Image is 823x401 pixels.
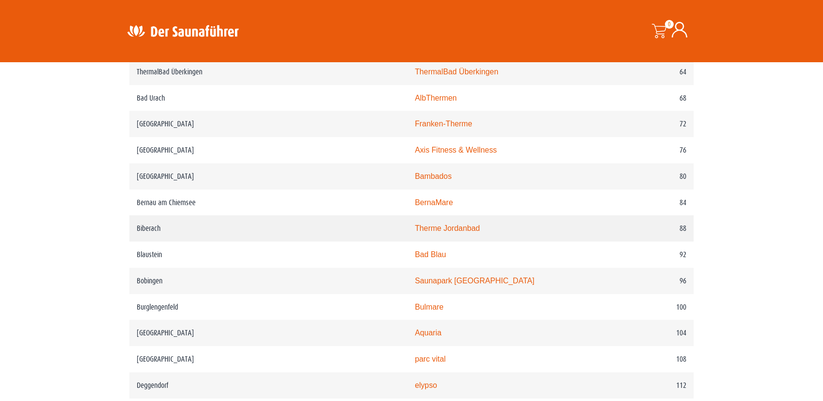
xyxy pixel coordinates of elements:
td: Blaustein [129,242,408,268]
td: 100 [605,294,694,320]
a: Franken-Therme [415,120,472,128]
td: 80 [605,163,694,190]
td: Biberach [129,215,408,242]
a: AlbThermen [415,94,457,102]
td: Bad Urach [129,85,408,111]
td: [GEOGRAPHIC_DATA] [129,137,408,163]
td: Burglengenfeld [129,294,408,320]
td: 68 [605,85,694,111]
td: [GEOGRAPHIC_DATA] [129,111,408,137]
td: 72 [605,111,694,137]
a: Saunapark [GEOGRAPHIC_DATA] [415,277,535,285]
a: BernaMare [415,198,453,207]
a: Bad Blau [415,250,446,259]
td: 64 [605,59,694,85]
a: elypso [415,381,437,389]
td: 88 [605,215,694,242]
td: [GEOGRAPHIC_DATA] [129,163,408,190]
td: Bernau am Chiemsee [129,190,408,216]
td: 84 [605,190,694,216]
a: Axis Fitness & Wellness [415,146,497,154]
a: Bulmare [415,303,444,311]
span: 0 [665,20,674,29]
td: 92 [605,242,694,268]
td: 104 [605,320,694,346]
td: 76 [605,137,694,163]
a: Aquaria [415,329,442,337]
td: [GEOGRAPHIC_DATA] [129,346,408,372]
td: ThermalBad Überkingen [129,59,408,85]
td: [GEOGRAPHIC_DATA] [129,320,408,346]
a: ThermalBad Überkingen [415,68,499,76]
td: Deggendorf [129,372,408,399]
a: parc vital [415,355,446,363]
td: 96 [605,268,694,294]
a: Bambados [415,172,452,180]
td: Bobingen [129,268,408,294]
td: 108 [605,346,694,372]
td: 112 [605,372,694,399]
a: Therme Jordanbad [415,224,480,232]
